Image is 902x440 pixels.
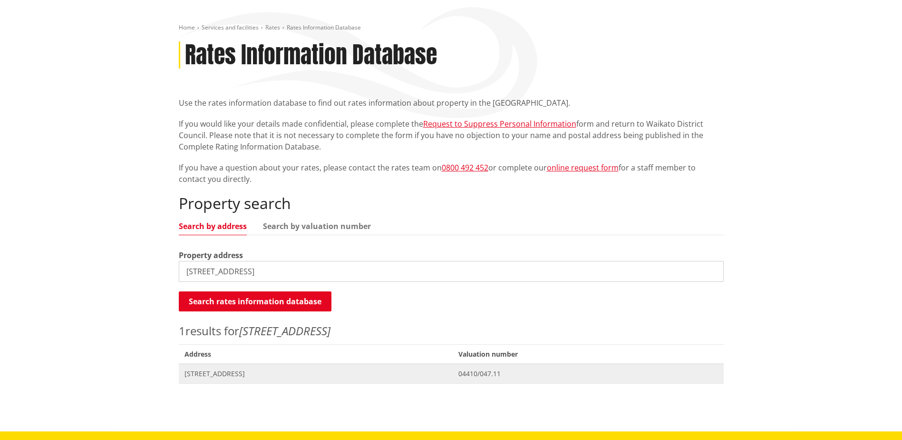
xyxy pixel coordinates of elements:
[202,23,259,31] a: Services and facilities
[239,323,330,339] em: [STREET_ADDRESS]
[179,261,724,282] input: e.g. Duke Street NGARUAWAHIA
[179,118,724,152] p: If you would like your details made confidential, please complete the form and return to Waikato ...
[287,23,361,31] span: Rates Information Database
[453,344,723,364] span: Valuation number
[858,400,892,434] iframe: Messenger Launcher
[442,162,488,173] a: 0800 492 452
[179,250,243,261] label: Property address
[423,119,576,129] a: Request to Suppress Personal Information
[184,369,447,379] span: [STREET_ADDRESS]
[179,291,331,311] button: Search rates information database
[179,162,724,185] p: If you have a question about your rates, please contact the rates team on or complete our for a s...
[179,322,724,340] p: results for
[547,162,619,173] a: online request form
[458,369,718,379] span: 04410/047.11
[179,323,185,339] span: 1
[263,222,371,230] a: Search by valuation number
[179,194,724,212] h2: Property search
[179,344,453,364] span: Address
[179,97,724,109] p: Use the rates information database to find out rates information about property in the [GEOGRAPHI...
[179,23,195,31] a: Home
[179,222,247,230] a: Search by address
[179,364,724,383] a: [STREET_ADDRESS] 04410/047.11
[185,41,437,69] h1: Rates Information Database
[179,24,724,32] nav: breadcrumb
[265,23,280,31] a: Rates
